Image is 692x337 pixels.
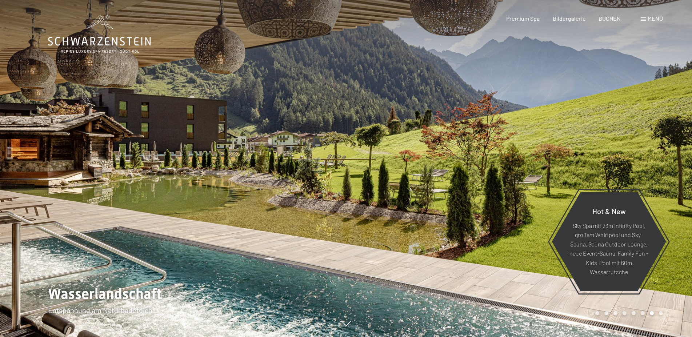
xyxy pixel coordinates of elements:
span: Hot & New [592,206,626,215]
div: Carousel Page 5 [632,311,636,315]
a: Hot & New Sky Spa mit 23m Infinity Pool, großem Whirlpool und Sky-Sauna, Sauna Outdoor Lounge, ne... [551,192,667,292]
div: Carousel Page 6 [641,311,645,315]
div: Carousel Page 3 [613,311,617,315]
div: Carousel Page 1 [595,311,599,315]
div: Carousel Page 4 [623,311,627,315]
a: Bildergalerie [553,15,586,22]
div: Carousel Page 7 (Current Slide) [650,311,654,315]
div: Carousel Page 8 [659,311,663,315]
div: Carousel Pagination [593,311,663,315]
div: Carousel Page 2 [604,311,608,315]
a: Premium Spa [506,15,540,22]
span: Menü [648,15,663,22]
a: BUCHEN [599,15,621,22]
p: Sky Spa mit 23m Infinity Pool, großem Whirlpool und Sky-Sauna, Sauna Outdoor Lounge, neue Event-S... [569,221,648,277]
